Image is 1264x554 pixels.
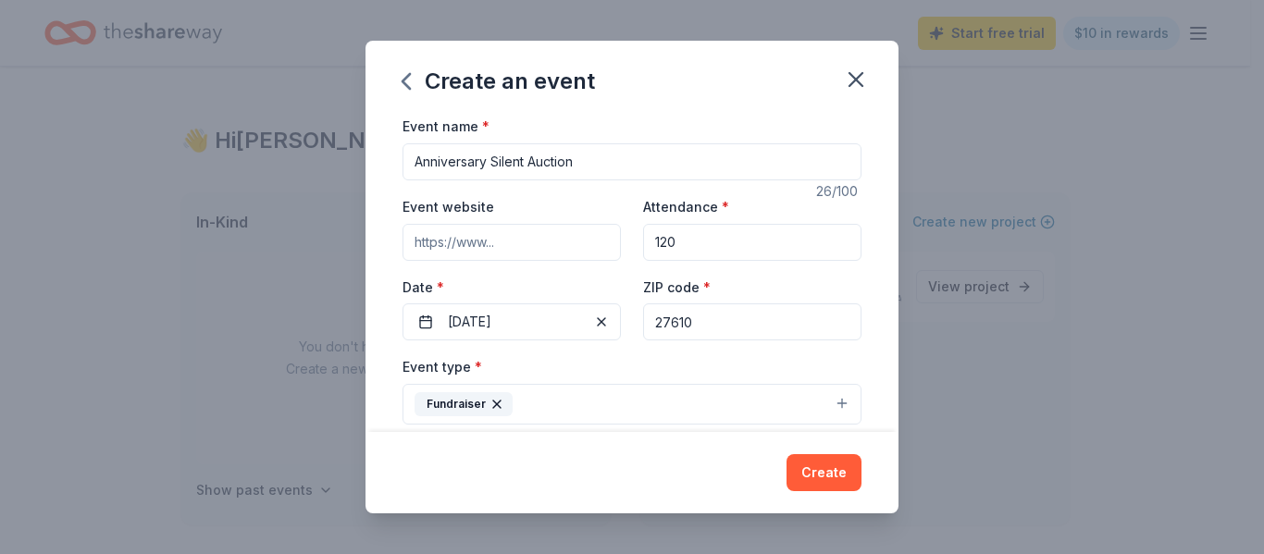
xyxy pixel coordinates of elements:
[403,143,861,180] input: Spring Fundraiser
[403,117,489,136] label: Event name
[643,198,729,216] label: Attendance
[403,67,595,96] div: Create an event
[787,454,861,491] button: Create
[403,358,482,376] label: Event type
[403,224,621,261] input: https://www...
[403,198,494,216] label: Event website
[643,278,711,297] label: ZIP code
[403,384,861,425] button: Fundraiser
[415,392,513,416] div: Fundraiser
[643,224,861,261] input: 20
[643,303,861,340] input: 12345 (U.S. only)
[816,180,861,203] div: 26 /100
[403,303,621,340] button: [DATE]
[403,278,621,297] label: Date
